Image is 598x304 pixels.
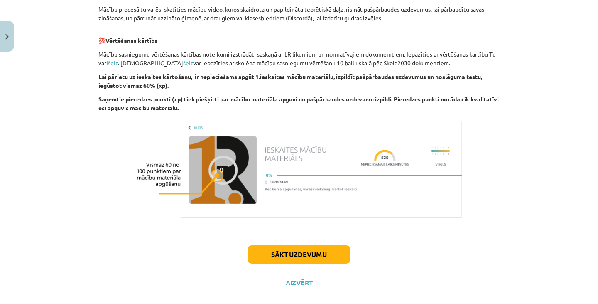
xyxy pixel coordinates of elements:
strong: Vērtēšanas kārtība [105,37,158,44]
img: icon-close-lesson-0947bae3869378f0d4975bcd49f059093ad1ed9edebbc8119c70593378902aed.svg [5,34,9,40]
button: Aizvērt [283,279,315,287]
strong: Lai pārietu uz ieskaites kārtošanu, ir nepieciešams apgūt 1.ieskaites mācību materiālu, izpildīt ... [98,73,482,89]
a: šeit [183,59,193,67]
p: Mācību procesā tu varēsi skatīties mācību video, kuros skaidrota un papildināta teorētiskā daļa, ... [98,5,500,31]
p: 💯 [98,36,500,45]
p: Mācību sasniegumu vērtēšanas kārtības noteikumi izstrādāti saskaņā ar LR likumiem un normatīvajie... [98,50,500,67]
a: šeit [108,59,118,67]
strong: Saņemtie pieredzes punkti (xp) tiek piešķirti par mācību materiāla apguvi un pašpārbaudes uzdevum... [98,95,499,111]
button: Sākt uzdevumu [248,245,350,264]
